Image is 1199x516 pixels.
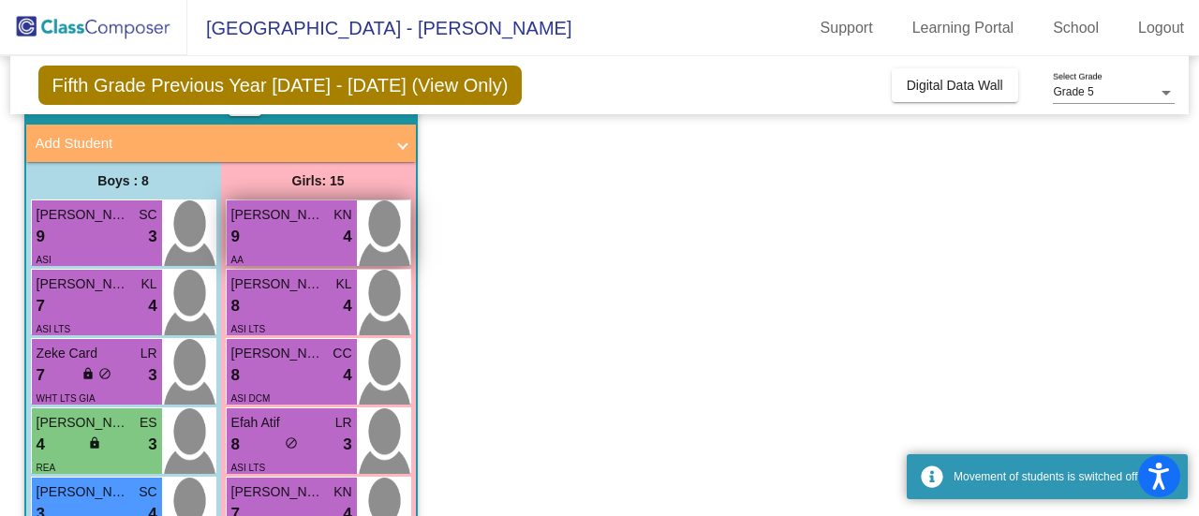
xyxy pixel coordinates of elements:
[37,413,130,433] span: [PERSON_NAME]
[37,393,96,404] span: WHT LTS GIA
[333,344,351,363] span: CC
[37,482,130,502] span: [PERSON_NAME]
[37,433,45,457] span: 4
[98,367,111,380] span: do_not_disturb_alt
[343,433,351,457] span: 3
[88,436,101,450] span: lock
[140,413,157,433] span: ES
[139,205,156,225] span: SC
[897,13,1029,43] a: Learning Portal
[231,205,325,225] span: [PERSON_NAME]
[231,274,325,294] span: [PERSON_NAME]
[231,413,325,433] span: Efah Atif
[907,78,1003,93] span: Digital Data Wall
[26,125,416,162] mat-expansion-panel-header: Add Student
[231,363,240,388] span: 8
[37,255,52,265] span: ASI
[37,363,45,388] span: 7
[221,162,416,199] div: Girls: 15
[229,88,261,116] button: Print Students Details
[37,274,130,294] span: [PERSON_NAME]
[37,463,56,473] span: REA
[343,225,351,249] span: 4
[335,413,352,433] span: LR
[333,205,351,225] span: KN
[231,393,271,404] span: ASI DCM
[285,436,298,450] span: do_not_disturb_alt
[231,344,325,363] span: [PERSON_NAME]
[148,363,156,388] span: 3
[1038,13,1114,43] a: School
[892,68,1018,102] button: Digital Data Wall
[81,367,95,380] span: lock
[26,162,221,199] div: Boys : 8
[231,324,266,334] span: ASI LTS
[343,294,351,318] span: 4
[38,66,523,105] span: Fifth Grade Previous Year [DATE] - [DATE] (View Only)
[148,225,156,249] span: 3
[148,433,156,457] span: 3
[37,344,130,363] span: Zeke Card
[231,433,240,457] span: 8
[806,13,888,43] a: Support
[36,133,384,155] mat-panel-title: Add Student
[231,255,244,265] span: AA
[141,274,156,294] span: KL
[231,225,240,249] span: 9
[37,225,45,249] span: 9
[141,344,157,363] span: LR
[1123,13,1199,43] a: Logout
[37,294,45,318] span: 7
[187,13,571,43] span: [GEOGRAPHIC_DATA] - [PERSON_NAME]
[335,274,351,294] span: KL
[231,294,240,318] span: 8
[343,363,351,388] span: 4
[231,463,266,473] span: ASI LTS
[37,205,130,225] span: [PERSON_NAME]
[333,482,351,502] span: KN
[37,324,71,334] span: ASI LTS
[1053,85,1093,98] span: Grade 5
[954,468,1174,485] div: Movement of students is switched off
[231,482,325,502] span: [PERSON_NAME]
[148,294,156,318] span: 4
[139,482,156,502] span: SC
